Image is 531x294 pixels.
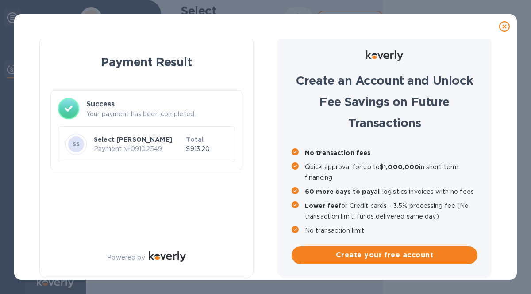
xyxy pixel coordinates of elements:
p: for Credit cards - 3.5% processing fee (No transaction limit, funds delivered same day) [305,200,477,222]
span: Create your free account [299,250,470,260]
p: Payment № 09102549 [94,144,183,154]
p: all logistics invoices with no fees [305,186,477,197]
h3: Success [86,99,235,109]
p: Powered by [107,253,145,262]
button: Create your free account [292,246,477,264]
h1: Payment Result [54,51,239,73]
b: 60 more days to pay [305,188,374,195]
p: No transaction limit [305,225,477,236]
img: Logo [149,251,186,262]
b: Total [186,136,204,143]
p: Your payment has been completed. [86,109,235,119]
h1: Create an Account and Unlock Fee Savings on Future Transactions [292,70,477,133]
p: $913.20 [186,144,227,154]
p: Select [PERSON_NAME] [94,135,183,144]
b: No transaction fees [305,149,371,156]
b: SS [73,141,80,147]
b: $1,000,000 [380,163,419,170]
img: Logo [366,50,403,61]
b: Lower fee [305,202,339,209]
p: Quick approval for up to in short term financing [305,162,477,183]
